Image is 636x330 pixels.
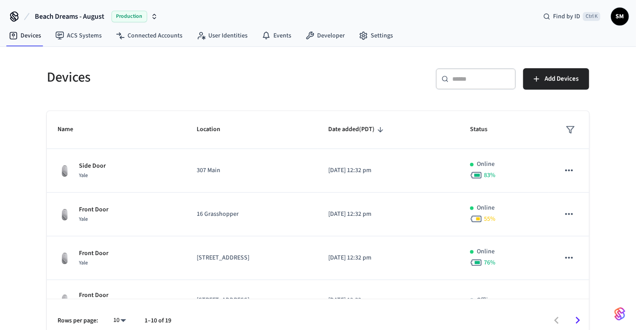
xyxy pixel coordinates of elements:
span: Yale [79,215,88,223]
p: Front Door [79,205,108,214]
span: Beach Dreams - August [35,11,104,22]
p: 16 Grasshopper [197,210,307,219]
span: Find by ID [553,12,580,21]
h5: Devices [47,68,313,87]
span: Date added(PDT) [328,123,386,136]
p: [DATE] 12:32 pm [328,253,448,263]
span: SM [612,8,628,25]
a: Settings [352,28,400,44]
img: August Wifi Smart Lock 3rd Gen, Silver, Front [58,293,72,307]
p: [DATE] 12:32 pm [328,166,448,175]
span: Status [470,123,499,136]
p: Online [477,160,495,169]
p: 1–10 of 19 [145,316,171,326]
p: Front Door [79,291,108,300]
p: [STREET_ADDRESS] [197,253,307,263]
p: [DATE] 12:32 pm [328,210,448,219]
a: Events [255,28,298,44]
a: ACS Systems [48,28,109,44]
img: August Wifi Smart Lock 3rd Gen, Silver, Front [58,251,72,265]
button: Add Devices [523,68,589,90]
span: Yale [79,172,88,179]
a: User Identities [190,28,255,44]
p: 307 Main [197,166,307,175]
p: Side Door [79,161,106,171]
p: Online [477,247,495,256]
p: [DATE] 12:32 pm [328,296,448,305]
span: Add Devices [545,73,578,85]
img: SeamLogoGradient.69752ec5.svg [615,307,625,321]
div: Find by IDCtrl K [536,8,607,25]
span: Location [197,123,232,136]
div: 10 [109,314,130,327]
p: Rows per page: [58,316,98,326]
span: 76 % [484,258,496,267]
a: Connected Accounts [109,28,190,44]
p: Offline [477,296,495,305]
span: Name [58,123,85,136]
span: 55 % [484,214,496,223]
span: Ctrl K [583,12,600,21]
span: Production [112,11,147,22]
p: Front Door [79,249,108,258]
img: August Wifi Smart Lock 3rd Gen, Silver, Front [58,207,72,222]
span: Yale [79,259,88,267]
p: Online [477,203,495,213]
a: Developer [298,28,352,44]
a: Devices [2,28,48,44]
p: [STREET_ADDRESS] [197,296,307,305]
img: August Wifi Smart Lock 3rd Gen, Silver, Front [58,164,72,178]
button: SM [611,8,629,25]
span: 83 % [484,171,496,180]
